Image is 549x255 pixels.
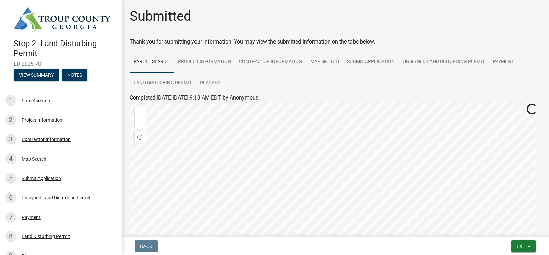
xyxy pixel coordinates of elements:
[235,51,306,73] a: Contractor Information
[517,244,526,249] span: Exit
[130,51,174,73] a: Parcel search
[343,51,399,73] a: Submit Application
[130,8,191,24] h1: Submitted
[135,240,158,252] button: Back
[22,215,41,220] div: Payment
[5,95,16,106] div: 1
[196,73,225,94] a: Placard
[22,98,50,103] div: Parcel search
[135,132,146,143] div: Find my location
[135,118,146,129] div: Zoom out
[140,244,152,249] span: Back
[62,69,87,81] button: Notes
[306,51,343,73] a: Map Sketch
[511,240,536,252] button: Exit
[22,137,71,142] div: Contractor Information
[130,94,258,101] span: Completed [DATE][DATE] 9:13 AM EDT by Anonymous
[14,61,108,67] span: LD-2025-701
[5,231,16,242] div: 8
[22,234,70,239] div: Land Disturbing Permit
[22,157,46,161] div: Map Sketch
[14,69,59,81] button: View Summary
[14,73,59,78] wm-modal-confirm: Summary
[22,176,61,181] div: Submit Application
[399,51,489,73] a: Unsigned Land Disturbing Permit
[5,115,16,125] div: 2
[5,134,16,145] div: 3
[135,107,146,118] div: Zoom in
[14,7,111,32] img: Troup County, Georgia
[5,153,16,164] div: 4
[62,73,87,78] wm-modal-confirm: Notes
[22,118,62,122] div: Project Information
[22,195,90,200] div: Unsigned Land Disturbing Permit
[130,38,541,46] div: Thank you for submitting your information. You may view the submitted information on the tabs below.
[489,51,518,73] a: Payment
[5,173,16,184] div: 5
[14,39,116,58] h4: Step 2. Land Disturbing Permit
[5,212,16,223] div: 7
[174,51,235,73] a: Project Information
[5,192,16,203] div: 6
[130,73,196,94] a: Land Disturbing Permit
